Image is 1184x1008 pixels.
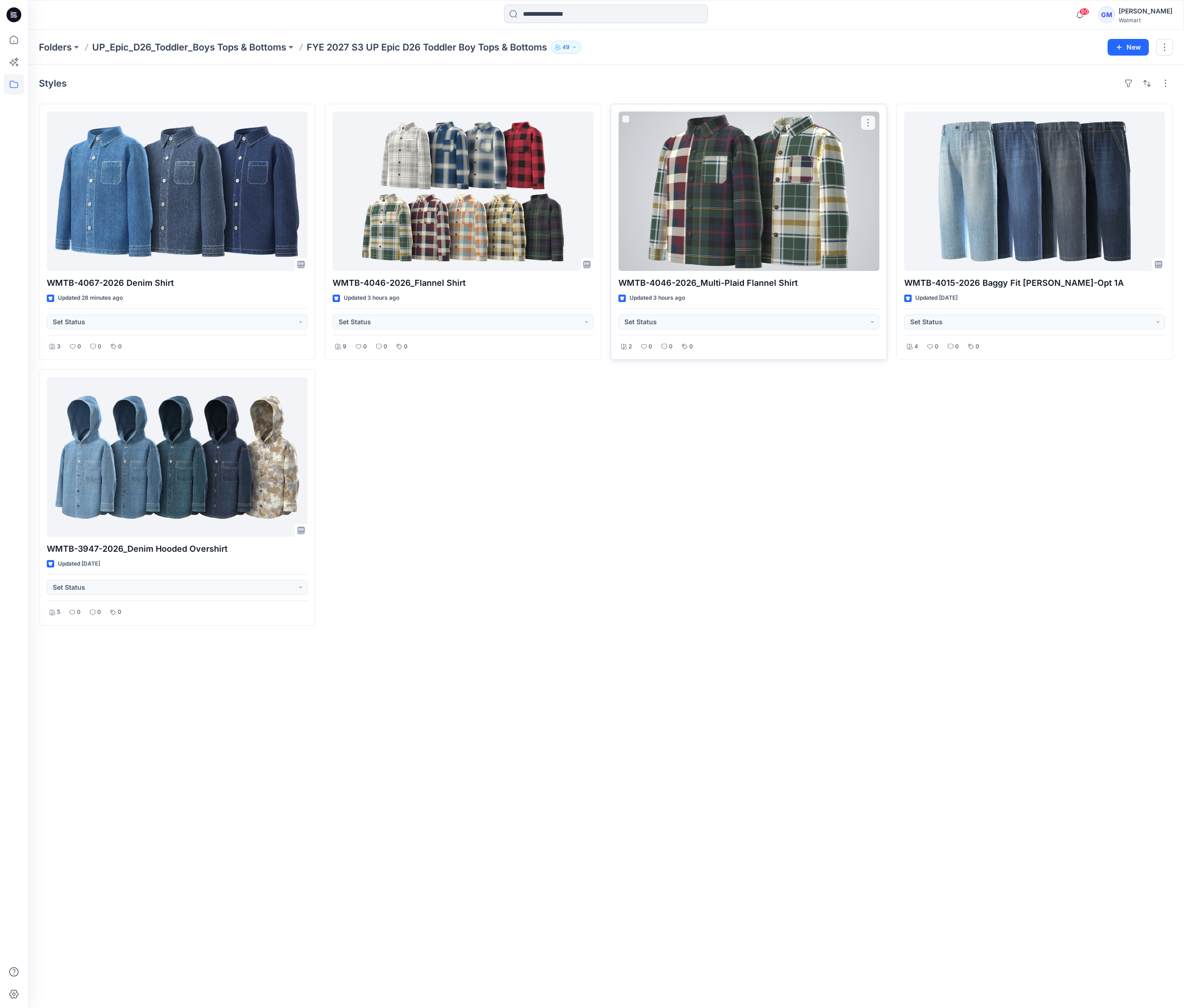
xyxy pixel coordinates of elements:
div: Walmart [1119,17,1172,24]
a: Folders [39,41,72,54]
p: WMTB-4067-2026 Denim Shirt [47,277,308,290]
p: 0 [404,342,408,352]
p: Updated 3 hours ago [344,293,399,303]
button: 49 [551,41,581,54]
p: Updated [DATE] [58,559,100,569]
p: 0 [935,342,938,352]
p: Updated [DATE] [915,293,957,303]
span: 60 [1079,8,1090,15]
p: 5 [57,607,60,617]
a: WMTB-4015-2026 Baggy Fit Jean-Opt 1A [904,112,1165,271]
p: 0 [384,342,387,352]
p: WMTB-4015-2026 Baggy Fit [PERSON_NAME]-Opt 1A [904,277,1165,290]
p: 0 [77,607,81,617]
p: 0 [689,342,693,352]
a: UP_Epic_D26_Toddler_Boys Tops & Bottoms [92,41,286,54]
a: WMTB-3947-2026_Denim Hooded Overshirt [47,377,308,536]
p: 3 [57,342,61,352]
a: WMTB-4046-2026_Multi-Plaid Flannel Shirt [618,112,879,271]
div: [PERSON_NAME] [1119,6,1172,17]
p: WMTB-4046-2026_Flannel Shirt [333,277,593,290]
p: 0 [649,342,652,352]
a: WMTB-4067-2026 Denim Shirt [47,112,308,271]
p: 0 [669,342,673,352]
h4: Styles [39,78,67,89]
p: 0 [118,342,122,352]
p: 2 [629,342,632,352]
p: Updated 3 hours ago [630,293,685,303]
p: 0 [976,342,979,352]
p: 4 [914,342,918,352]
p: 0 [97,607,101,617]
p: FYE 2027 S3 UP Epic D26 Toddler Boy Tops & Bottoms [307,41,547,54]
p: 49 [562,42,570,52]
a: WMTB-4046-2026_Flannel Shirt [333,112,593,271]
p: WMTB-4046-2026_Multi-Plaid Flannel Shirt [618,277,879,290]
button: New [1108,39,1149,56]
p: 0 [77,342,81,352]
p: 0 [363,342,367,352]
p: 9 [343,342,346,352]
p: 0 [955,342,959,352]
p: 0 [98,342,101,352]
p: 0 [118,607,121,617]
div: GM [1098,6,1115,23]
p: WMTB-3947-2026_Denim Hooded Overshirt [47,542,308,555]
p: Updated 28 minutes ago [58,293,123,303]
